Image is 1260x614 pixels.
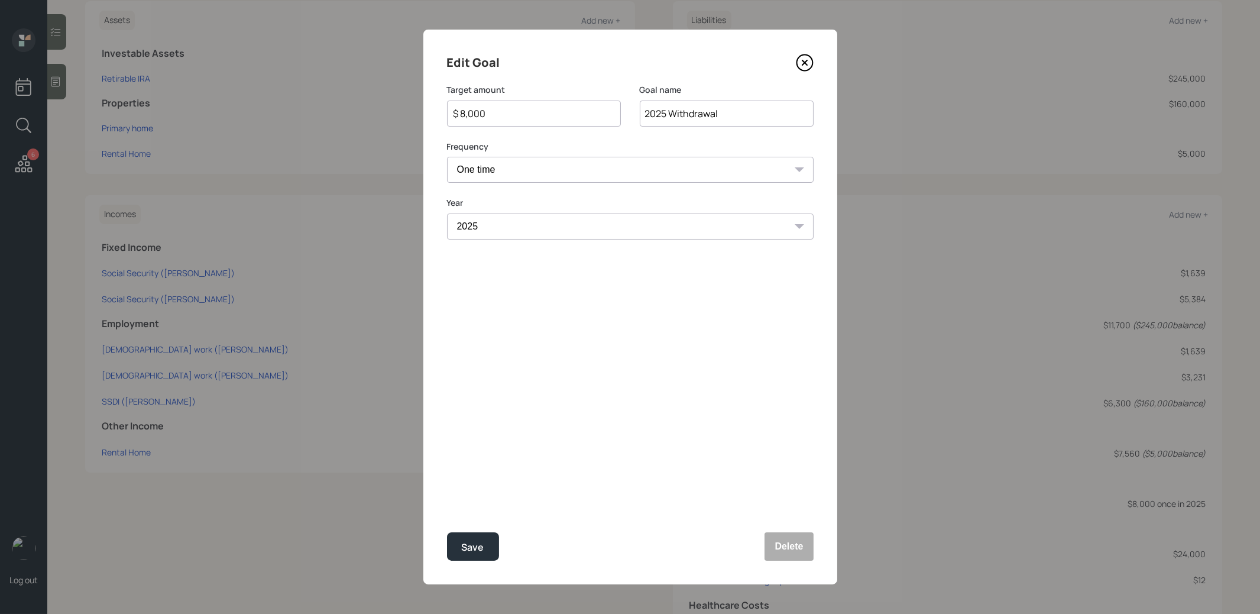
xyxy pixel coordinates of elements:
[447,141,814,153] label: Frequency
[447,532,499,561] button: Save
[462,539,484,555] div: Save
[447,53,500,72] h4: Edit Goal
[640,84,814,96] label: Goal name
[447,197,814,209] label: Year
[447,84,621,96] label: Target amount
[765,532,813,561] button: Delete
